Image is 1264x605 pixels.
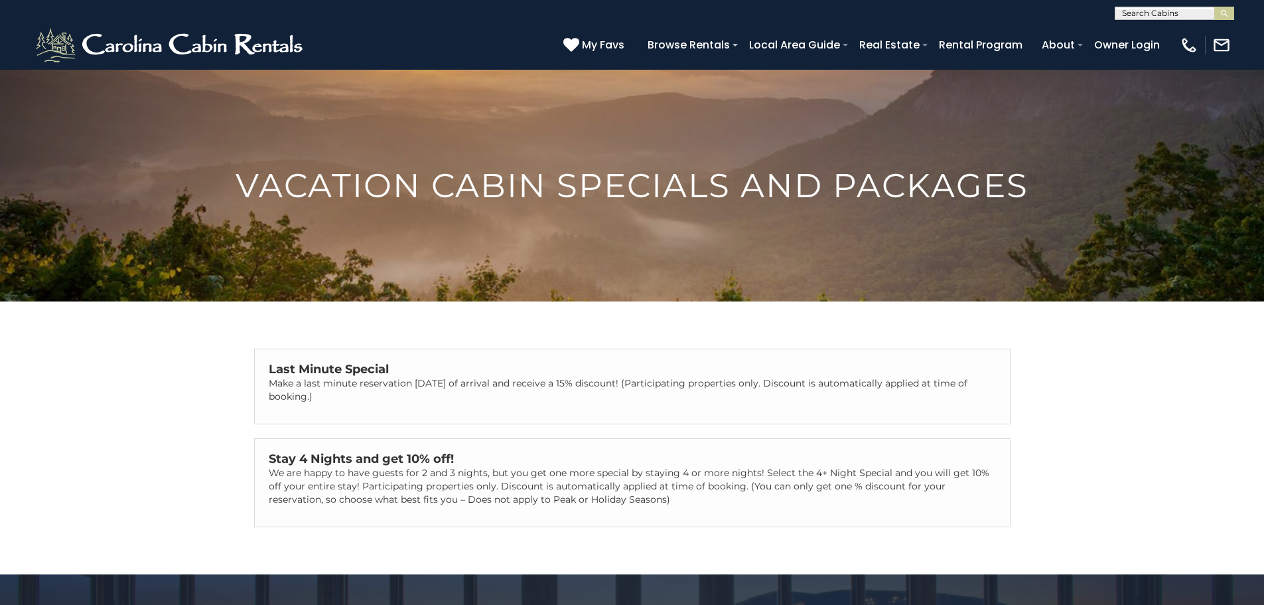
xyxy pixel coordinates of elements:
[1035,33,1082,56] a: About
[269,466,996,506] p: We are happy to have guests for 2 and 3 nights, but you get one more special by staying 4 or more...
[582,37,624,53] span: My Favs
[641,33,737,56] a: Browse Rentals
[742,33,847,56] a: Local Area Guide
[1212,36,1231,54] img: mail-regular-white.png
[269,377,996,403] p: Make a last minute reservation [DATE] of arrival and receive a 15% discount! (Participating prope...
[932,33,1029,56] a: Rental Program
[563,37,628,54] a: My Favs
[853,33,926,56] a: Real Estate
[269,452,454,466] strong: Stay 4 Nights and get 10% off!
[269,362,389,377] strong: Last Minute Special
[1088,33,1166,56] a: Owner Login
[33,25,309,65] img: White-1-2.png
[1180,36,1198,54] img: phone-regular-white.png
